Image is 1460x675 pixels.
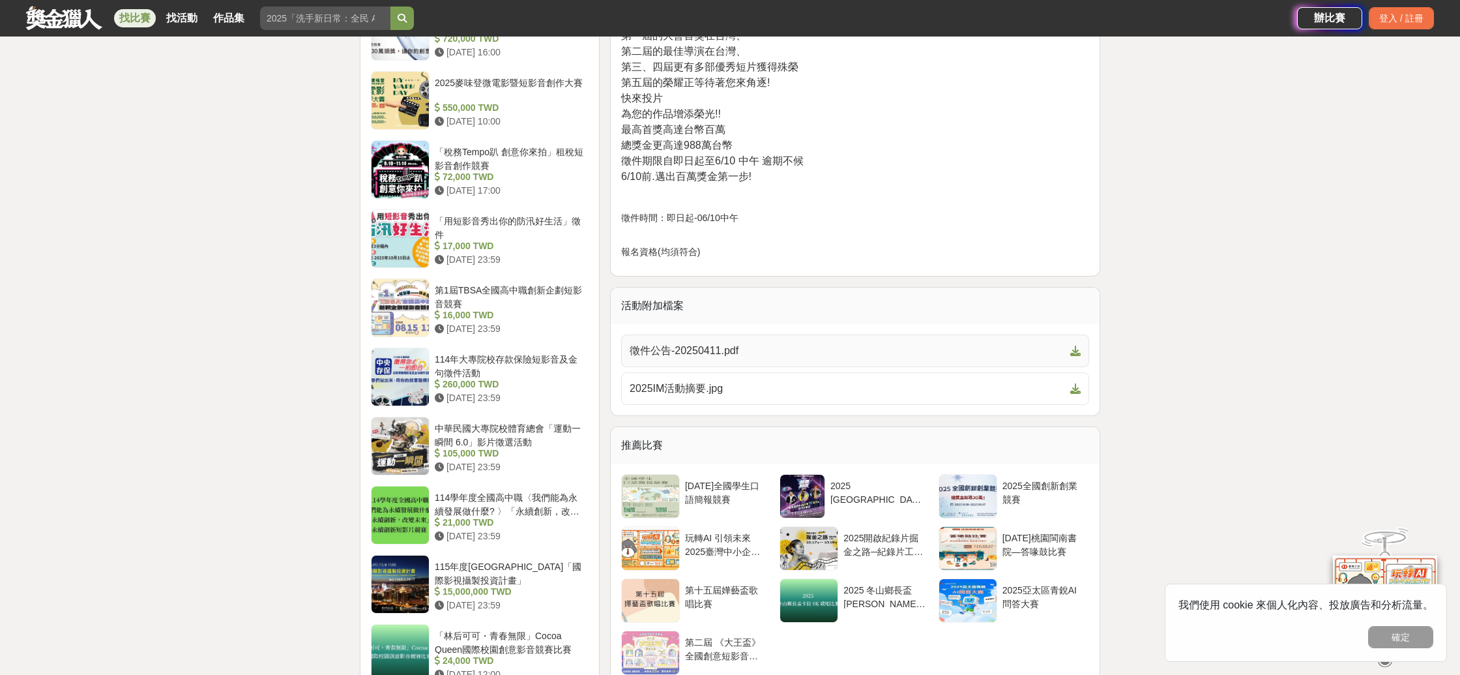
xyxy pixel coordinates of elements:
a: 2025開啟紀錄片掘金之路─紀錄片工作坊 [780,526,930,571]
button: 確定 [1368,626,1433,648]
div: 第十五屆嬅藝盃歌唱比賽 [685,584,766,608]
a: 第十五屆嬅藝盃歌唱比賽 [621,578,772,623]
span: 徵件公告-20250411.pdf [630,343,1065,359]
div: 中華民國大專院校體育總會「運動一瞬間 6.0」影片徵選活動 [435,422,583,447]
a: 玩轉AI 引領未來 2025臺灣中小企業銀行校園金融科技創意挑戰賽 [621,526,772,571]
div: 2025全國創新創業競賽 [1002,479,1084,504]
div: 720,000 TWD [435,32,583,46]
input: 2025「洗手新日常：全民 ALL IN」洗手歌全台徵選 [260,7,390,30]
div: 「稅務Tempo趴 創意你來拍」租稅短影音創作競賽 [435,145,583,170]
span: 為您的作品增添榮光!! [621,108,721,119]
a: 2025亞太區青銳AI問答大賽 [939,578,1089,623]
span: 2025IM活動摘要.jpg [630,381,1065,397]
div: 2025 [GEOGRAPHIC_DATA]第二屆 全國嘻哈擂台賽 [830,479,926,504]
span: 快來投片 [621,93,663,104]
a: 辦比賽 [1297,7,1362,29]
div: [DATE] 17:00 [435,184,583,198]
div: 2025麥味登微電影暨短影音創作大賽 [435,76,583,101]
a: 找比賽 [114,9,156,27]
div: [DATE] 23:59 [435,391,583,405]
div: [DATE]全國學生口語簡報競賽 [685,479,766,504]
span: 最高首獎高達台幣百萬 [621,124,725,135]
div: [DATE] 23:59 [435,599,583,612]
a: 找活動 [161,9,203,27]
span: 第一屆的大會首獎在台灣、 [621,30,746,41]
div: 登入 / 註冊 [1369,7,1434,29]
span: 6/10前.邁出百萬獎金第一步! [621,171,752,182]
div: 「林后可可・青春無限」Cocoa Queen國際校園創意影音競賽比賽 [435,629,583,654]
div: 2025亞太區青銳AI問答大賽 [1002,584,1084,608]
a: 第二屆 《大王盃》全國創意短影音競賽 [621,631,772,675]
div: 2025 冬山鄉長盃[PERSON_NAME] 0K 歌唱比賽 [843,584,925,608]
span: 徵件期限自即日起至6/10 中午 逾期不候 [621,155,804,166]
div: 活動附加檔案 [611,288,1100,324]
span: 第二屆的最佳導演在台灣、 [621,46,746,57]
div: 「用短影音秀出你的防汛好生活」徵件 [435,215,583,239]
span: 第五屆的榮耀正等待著您來角逐! [621,77,770,88]
a: 114年大專院校存款保險短影音及金句徵件活動 260,000 TWD [DATE] 23:59 [371,348,589,406]
a: 作品集 [208,9,250,27]
a: [DATE]全國學生口語簡報競賽 [621,474,772,518]
div: 2025開啟紀錄片掘金之路─紀錄片工作坊 [843,532,925,556]
span: 第三、四屆更有多部優秀短片獲得殊榮 [621,61,798,72]
a: 「用短影音秀出你的防汛好生活」徵件 17,000 TWD [DATE] 23:59 [371,209,589,268]
a: [DATE]桃園閩南書院—答喙鼓比賽 [939,526,1089,571]
a: 2025IM活動摘要.jpg [621,372,1089,405]
p: 報名資格(均須符合) [621,232,1089,259]
a: 114學年度全國高中職〈我們能為永續發展做什麼? 〉「永續創新，改變未來」永續創新短影片競賽 21,000 TWD [DATE] 23:59 [371,486,589,545]
img: d2146d9a-e6f6-4337-9592-8cefde37ba6b.png [1333,556,1437,642]
div: [DATE] 16:00 [435,46,583,59]
div: 推薦比賽 [611,427,1100,464]
div: [DATE] 23:59 [435,322,583,336]
a: 115年度[GEOGRAPHIC_DATA]「國際影視攝製投資計畫」 15,000,000 TWD [DATE] 23:59 [371,555,589,614]
a: 徵件公告-20250411.pdf [621,335,1089,367]
p: 徵件時間：即日起-06/10中午 [621,211,1089,225]
div: 260,000 TWD [435,378,583,391]
div: 24,000 TWD [435,654,583,668]
div: [DATE] 10:00 [435,115,583,128]
span: 總獎金更高達988萬台幣 [621,140,733,151]
a: 2025麥味登微電影暨短影音創作大賽 550,000 TWD [DATE] 10:00 [371,71,589,130]
div: 第二屆 《大王盃》全國創意短影音競賽 [685,636,766,661]
a: 2025全國創新創業競賽 [939,474,1089,518]
a: 2025 冬山鄉長盃[PERSON_NAME] 0K 歌唱比賽 [780,578,930,623]
div: 玩轉AI 引領未來 2025臺灣中小企業銀行校園金融科技創意挑戰賽 [685,532,766,556]
div: 15,000,000 TWD [435,585,583,599]
div: 114學年度全國高中職〈我們能為永續發展做什麼? 〉「永續創新，改變未來」永續創新短影片競賽 [435,491,583,516]
div: [DATE] 23:59 [435,253,583,267]
span: 我們使用 cookie 來個人化內容、投放廣告和分析流量。 [1178,599,1433,610]
div: [DATE]桃園閩南書院—答喙鼓比賽 [1002,532,1084,556]
div: 115年度[GEOGRAPHIC_DATA]「國際影視攝製投資計畫」 [435,560,583,585]
div: [DATE] 23:59 [435,460,583,474]
div: 114年大專院校存款保險短影音及金句徵件活動 [435,353,583,378]
div: [DATE] 23:59 [435,530,583,543]
div: 550,000 TWD [435,101,583,115]
a: 2025 [GEOGRAPHIC_DATA]第二屆 全國嘻哈擂台賽 [780,474,930,518]
div: 21,000 TWD [435,516,583,530]
a: 中華民國大專院校體育總會「運動一瞬間 6.0」影片徵選活動 105,000 TWD [DATE] 23:59 [371,417,589,475]
div: 105,000 TWD [435,447,583,460]
a: 「稅務Tempo趴 創意你來拍」租稅短影音創作競賽 72,000 TWD [DATE] 17:00 [371,140,589,199]
div: 16,000 TWD [435,308,583,322]
a: 第1屆TBSA全國高中職創新企劃短影音競賽 16,000 TWD [DATE] 23:59 [371,278,589,337]
div: 17,000 TWD [435,239,583,253]
div: 第1屆TBSA全國高中職創新企劃短影音競賽 [435,284,583,308]
div: 72,000 TWD [435,170,583,184]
